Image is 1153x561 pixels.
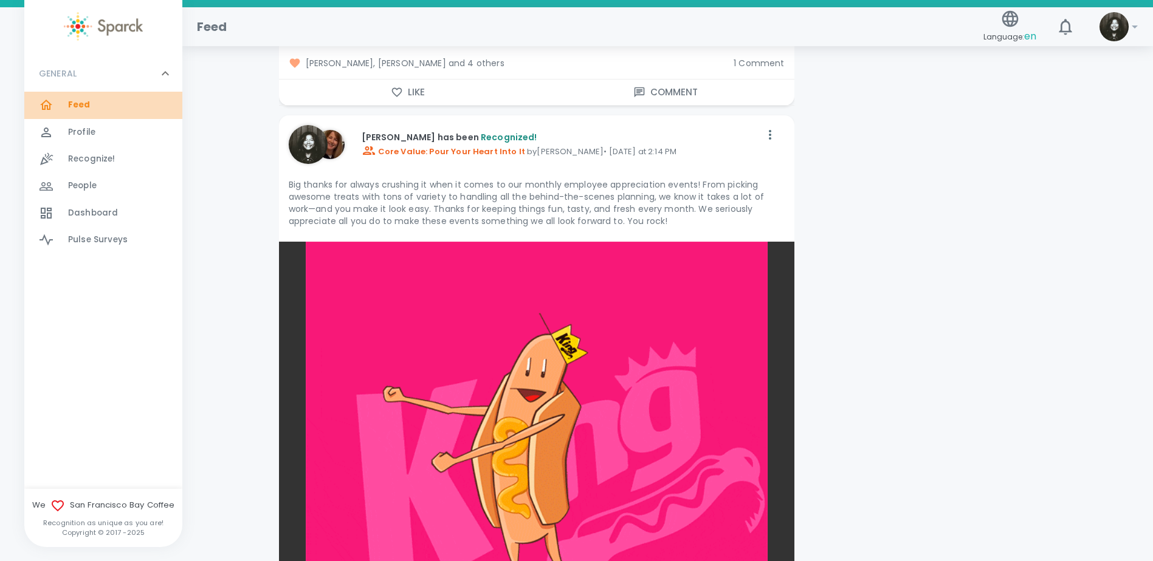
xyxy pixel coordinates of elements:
[289,57,724,69] span: [PERSON_NAME], [PERSON_NAME] and 4 others
[481,131,537,143] span: Recognized!
[362,143,760,158] p: by [PERSON_NAME] • [DATE] at 2:14 PM
[289,125,328,164] img: Picture of Angel Coloyan
[64,12,143,41] img: Sparck logo
[289,178,785,227] p: Big thanks for always crushing it when it comes to our monthly employee appreciation events! From...
[734,57,784,69] span: 1 Comment
[24,200,182,226] a: Dashboard
[68,99,91,111] span: Feed
[24,92,182,258] div: GENERAL
[68,180,97,192] span: People
[979,5,1041,49] button: Language:en
[24,119,182,146] a: Profile
[1024,29,1036,43] span: en
[362,146,525,157] span: Core Value: Pour Your Heart Into It
[68,207,118,219] span: Dashboard
[1100,12,1129,41] img: Picture of Angel
[24,528,182,537] p: Copyright © 2017 - 2025
[315,130,345,159] img: Picture of Sherry Walck
[24,55,182,92] div: GENERAL
[537,80,794,105] button: Comment
[68,153,115,165] span: Recognize!
[362,131,760,143] p: [PERSON_NAME] has been
[197,17,227,36] h1: Feed
[24,226,182,253] a: Pulse Surveys
[68,126,95,138] span: Profile
[279,80,537,105] button: Like
[983,29,1036,45] span: Language:
[24,172,182,199] a: People
[68,234,128,246] span: Pulse Surveys
[24,518,182,528] p: Recognition as unique as you are!
[24,92,182,118] a: Feed
[24,12,182,41] a: Sparck logo
[24,498,182,513] span: We San Francisco Bay Coffee
[24,146,182,172] a: Recognize!
[39,67,77,80] p: GENERAL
